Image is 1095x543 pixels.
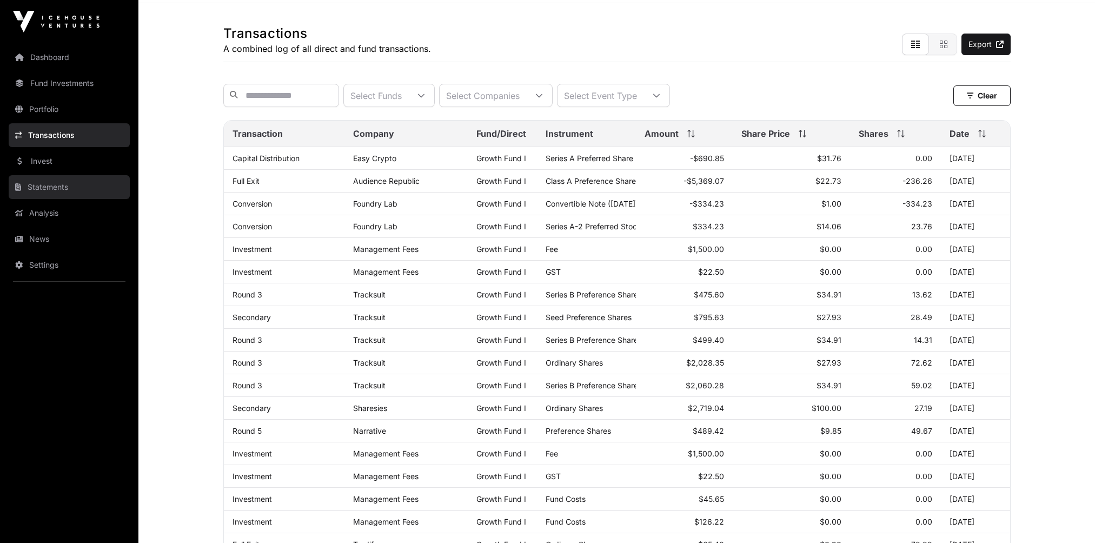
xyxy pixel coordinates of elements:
[353,335,386,345] a: Tracksuit
[941,193,1010,215] td: [DATE]
[636,442,733,465] td: $1,500.00
[476,244,526,254] a: Growth Fund I
[817,290,841,299] span: $34.91
[820,517,841,526] span: $0.00
[941,238,1010,261] td: [DATE]
[546,381,642,390] span: Series B Preference Shares
[912,290,932,299] span: 13.62
[820,472,841,481] span: $0.00
[13,11,99,32] img: Icehouse Ventures Logo
[941,420,1010,442] td: [DATE]
[636,170,733,193] td: -$5,369.07
[9,227,130,251] a: News
[223,42,431,55] p: A combined log of all direct and fund transactions.
[636,465,733,488] td: $22.50
[353,290,386,299] a: Tracksuit
[476,426,526,435] a: Growth Fund I
[353,222,397,231] a: Foundry Lab
[353,127,394,140] span: Company
[941,442,1010,465] td: [DATE]
[636,488,733,511] td: $45.65
[233,244,272,254] a: Investment
[953,85,1011,106] button: Clear
[233,472,272,481] a: Investment
[636,193,733,215] td: -$334.23
[636,329,733,352] td: $499.40
[233,313,271,322] a: Secondary
[911,313,932,322] span: 28.49
[353,449,460,458] p: Management Fees
[233,154,300,163] a: Capital Distribution
[476,449,526,458] a: Growth Fund I
[353,154,396,163] a: Easy Crypto
[636,261,733,283] td: $22.50
[546,127,593,140] span: Instrument
[636,147,733,170] td: -$690.85
[546,313,632,322] span: Seed Preference Shares
[9,175,130,199] a: Statements
[233,222,272,231] a: Conversion
[820,267,841,276] span: $0.00
[941,352,1010,374] td: [DATE]
[820,494,841,504] span: $0.00
[915,517,932,526] span: 0.00
[820,426,841,435] span: $9.85
[636,420,733,442] td: $489.42
[941,261,1010,283] td: [DATE]
[546,176,640,186] span: Class A Preference Shares
[914,403,932,413] span: 27.19
[546,335,642,345] span: Series B Preference Shares
[817,358,841,367] span: $27.93
[233,381,262,390] a: Round 3
[915,449,932,458] span: 0.00
[817,381,841,390] span: $34.91
[476,199,526,208] a: Growth Fund I
[546,244,558,254] span: Fee
[476,154,526,163] a: Growth Fund I
[353,358,386,367] a: Tracksuit
[941,397,1010,420] td: [DATE]
[911,222,932,231] span: 23.76
[636,397,733,420] td: $2,719.04
[476,517,526,526] a: Growth Fund I
[476,494,526,504] a: Growth Fund I
[941,329,1010,352] td: [DATE]
[353,176,420,186] a: Audience Republic
[353,244,460,254] p: Management Fees
[915,267,932,276] span: 0.00
[546,290,642,299] span: Series B Preference Shares
[645,127,679,140] span: Amount
[546,154,633,163] span: Series A Preferred Share
[950,127,970,140] span: Date
[741,127,790,140] span: Share Price
[941,283,1010,306] td: [DATE]
[911,426,932,435] span: 49.67
[476,358,526,367] a: Growth Fund I
[353,381,386,390] a: Tracksuit
[915,244,932,254] span: 0.00
[817,222,841,231] span: $14.06
[440,84,526,107] div: Select Companies
[546,358,603,367] span: Ordinary Shares
[546,517,586,526] span: Fund Costs
[546,426,611,435] span: Preference Shares
[9,45,130,69] a: Dashboard
[817,313,841,322] span: $27.93
[476,290,526,299] a: Growth Fund I
[353,267,460,276] p: Management Fees
[233,267,272,276] a: Investment
[821,199,841,208] span: $1.00
[233,426,262,435] a: Round 5
[546,403,603,413] span: Ordinary Shares
[546,449,558,458] span: Fee
[476,472,526,481] a: Growth Fund I
[636,352,733,374] td: $2,028.35
[233,449,272,458] a: Investment
[233,517,272,526] a: Investment
[476,222,526,231] a: Growth Fund I
[941,374,1010,397] td: [DATE]
[223,25,431,42] h1: Transactions
[859,127,888,140] span: Shares
[902,199,932,208] span: -334.23
[353,494,460,504] p: Management Fees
